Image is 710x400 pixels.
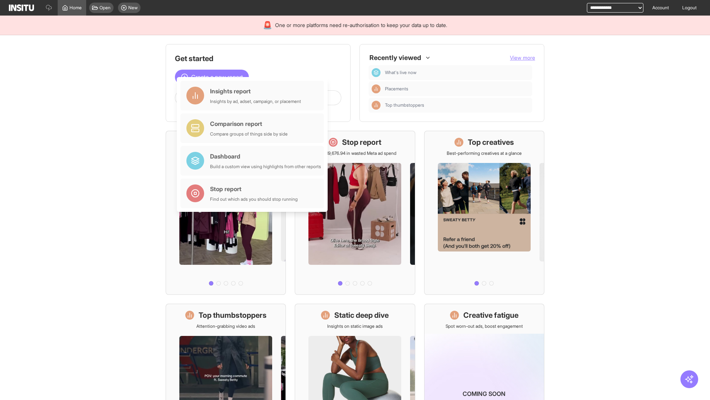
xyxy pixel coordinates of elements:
[210,164,321,170] div: Build a custom view using highlights from other reports
[166,131,286,295] a: What's live nowSee all active ads instantly
[199,310,267,320] h1: Top thumbstoppers
[70,5,82,11] span: Home
[175,70,249,84] button: Create a new report
[210,119,288,128] div: Comparison report
[210,87,301,96] div: Insights report
[372,101,381,110] div: Insights
[447,150,522,156] p: Best-performing creatives at a glance
[175,53,341,64] h1: Get started
[128,5,138,11] span: New
[385,86,529,92] span: Placements
[313,150,396,156] p: Save £19,676.94 in wasted Meta ad spend
[372,84,381,93] div: Insights
[385,86,408,92] span: Placements
[510,54,535,61] button: View more
[99,5,111,11] span: Open
[9,4,34,11] img: Logo
[196,323,255,329] p: Attention-grabbing video ads
[385,102,424,108] span: Top thumbstoppers
[210,152,321,161] div: Dashboard
[210,184,298,193] div: Stop report
[385,70,416,76] span: What's live now
[275,21,447,29] span: One or more platforms need re-authorisation to keep your data up to date.
[372,68,381,77] div: Dashboard
[385,70,529,76] span: What's live now
[342,137,381,147] h1: Stop report
[385,102,529,108] span: Top thumbstoppers
[210,196,298,202] div: Find out which ads you should stop running
[210,99,301,104] div: Insights by ad, adset, campaign, or placement
[468,137,514,147] h1: Top creatives
[295,131,415,295] a: Stop reportSave £19,676.94 in wasted Meta ad spend
[210,131,288,137] div: Compare groups of things side by side
[263,20,272,30] div: 🚨
[334,310,389,320] h1: Static deep dive
[327,323,383,329] p: Insights on static image ads
[424,131,544,295] a: Top creativesBest-performing creatives at a glance
[191,73,243,81] span: Create a new report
